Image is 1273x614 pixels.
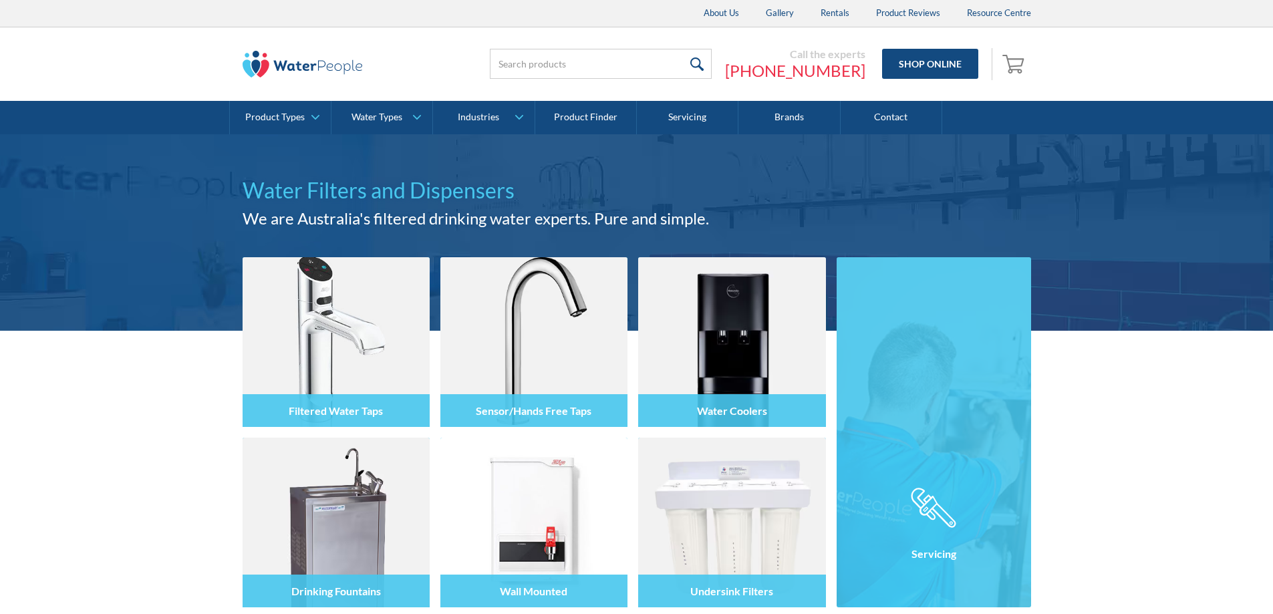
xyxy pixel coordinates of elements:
[535,101,637,134] a: Product Finder
[638,438,825,607] img: Undersink Filters
[637,101,738,134] a: Servicing
[245,112,305,123] div: Product Types
[351,112,402,123] div: Water Types
[1002,53,1028,74] img: shopping cart
[331,101,432,134] a: Water Types
[500,585,567,597] h4: Wall Mounted
[476,404,591,417] h4: Sensor/Hands Free Taps
[837,257,1031,607] a: Servicing
[243,51,363,78] img: The Water People
[697,404,767,417] h4: Water Coolers
[289,404,383,417] h4: Filtered Water Taps
[999,48,1031,80] a: Open empty cart
[690,585,773,597] h4: Undersink Filters
[458,112,499,123] div: Industries
[725,47,865,61] div: Call the experts
[911,547,956,560] h4: Servicing
[243,438,430,607] img: Drinking Fountains
[440,438,627,607] img: Wall Mounted
[440,257,627,427] img: Sensor/Hands Free Taps
[230,101,331,134] a: Product Types
[738,101,840,134] a: Brands
[841,101,942,134] a: Contact
[882,49,978,79] a: Shop Online
[725,61,865,81] a: [PHONE_NUMBER]
[291,585,381,597] h4: Drinking Fountains
[490,49,712,79] input: Search products
[638,257,825,427] img: Water Coolers
[243,257,430,427] img: Filtered Water Taps
[433,101,534,134] a: Industries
